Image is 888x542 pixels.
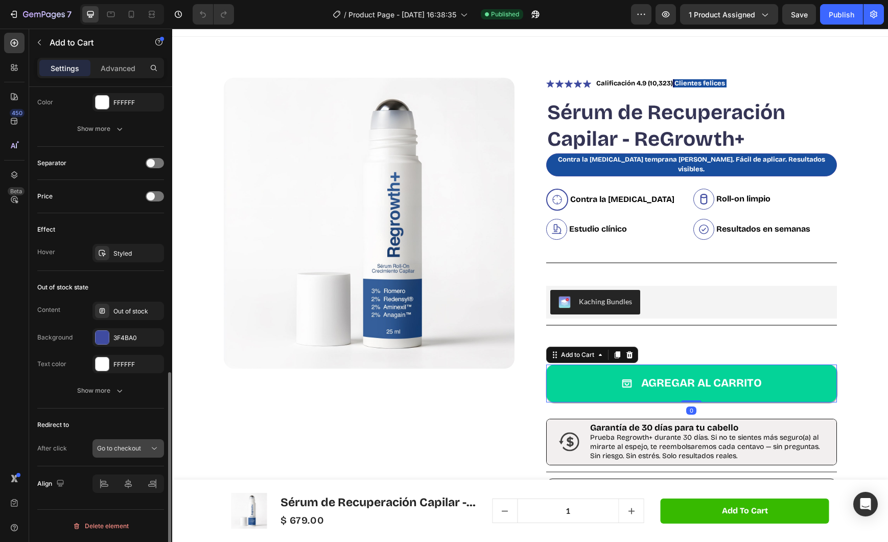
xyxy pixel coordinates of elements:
[113,249,161,258] div: Styled
[348,9,456,20] span: Product Page - [DATE] 16:38:35
[37,359,66,369] div: Text color
[791,10,808,19] span: Save
[113,307,161,316] div: Out of stock
[37,225,55,234] div: Effect
[73,520,129,532] div: Delete element
[37,518,164,534] button: Delete element
[386,127,653,145] strong: Contra la [MEDICAL_DATA] temprana [PERSON_NAME]. Fácil de aplicar. Resultados visibles.
[37,477,66,491] div: Align
[37,159,66,168] div: Separator
[514,378,524,386] div: 0
[37,305,60,314] div: Content
[418,404,647,432] span: Prueba Regrowth+ durante 30 días. Si no te sientes más seguro(a) al mirarte al espejo, te reembol...
[544,165,598,175] strong: Roll-on limpio
[37,192,53,201] div: Price
[37,283,88,292] div: Out of stock state
[491,10,519,19] span: Published
[37,444,67,453] div: After click
[8,187,25,195] div: Beta
[107,465,306,483] h1: Sérum de Recuperación Capilar - ReGrowth+
[853,492,878,516] div: Open Intercom Messenger
[689,9,755,20] span: 1 product assigned
[447,470,472,494] button: increment
[77,124,125,134] div: Show more
[113,360,161,369] div: FFFFFF
[37,333,73,342] div: Background
[10,109,25,117] div: 450
[398,166,502,175] strong: Contra la [MEDICAL_DATA]
[550,477,596,488] div: Add to cart
[488,470,657,495] button: Add to cart
[37,98,53,107] div: Color
[502,51,553,59] strong: Clientes felices
[386,267,399,280] img: KachingBundles.png
[680,4,778,25] button: 1 product assigned
[820,4,863,25] button: Publish
[37,120,164,138] button: Show more
[344,9,346,20] span: /
[67,8,72,20] p: 7
[374,336,665,374] button: Agregar al carrito
[424,51,501,59] strong: Calificación 4.9 (10,323)
[113,98,161,107] div: FFFFFF
[387,322,424,331] div: Add to Cart
[374,70,665,125] h1: Sérum de Recuperación Capilar - ReGrowth+
[92,439,164,458] button: Go to checkout
[37,420,69,430] div: Redirect to
[107,485,153,500] div: $ 679.00
[37,247,55,257] div: Hover
[782,4,816,25] button: Save
[407,267,460,278] div: Kaching Bundles
[320,470,345,494] button: decrement
[50,36,136,49] p: Add to Cart
[4,4,76,25] button: 7
[469,347,590,362] div: Agregar al carrito
[51,63,79,74] p: Settings
[345,470,447,494] input: quantity
[378,261,468,286] button: Kaching Bundles
[829,9,854,20] div: Publish
[418,394,566,404] strong: Garantía de 30 días para tu cabello
[77,386,125,396] div: Show more
[101,63,135,74] p: Advanced
[172,29,888,542] iframe: Design area
[37,381,164,400] button: Show more
[397,195,455,205] strong: Estudio clínico
[97,444,141,452] span: Go to checkout
[544,195,638,205] strong: Resultados en semanas
[113,333,161,343] div: 3F4BA0
[193,4,234,25] div: Undo/Redo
